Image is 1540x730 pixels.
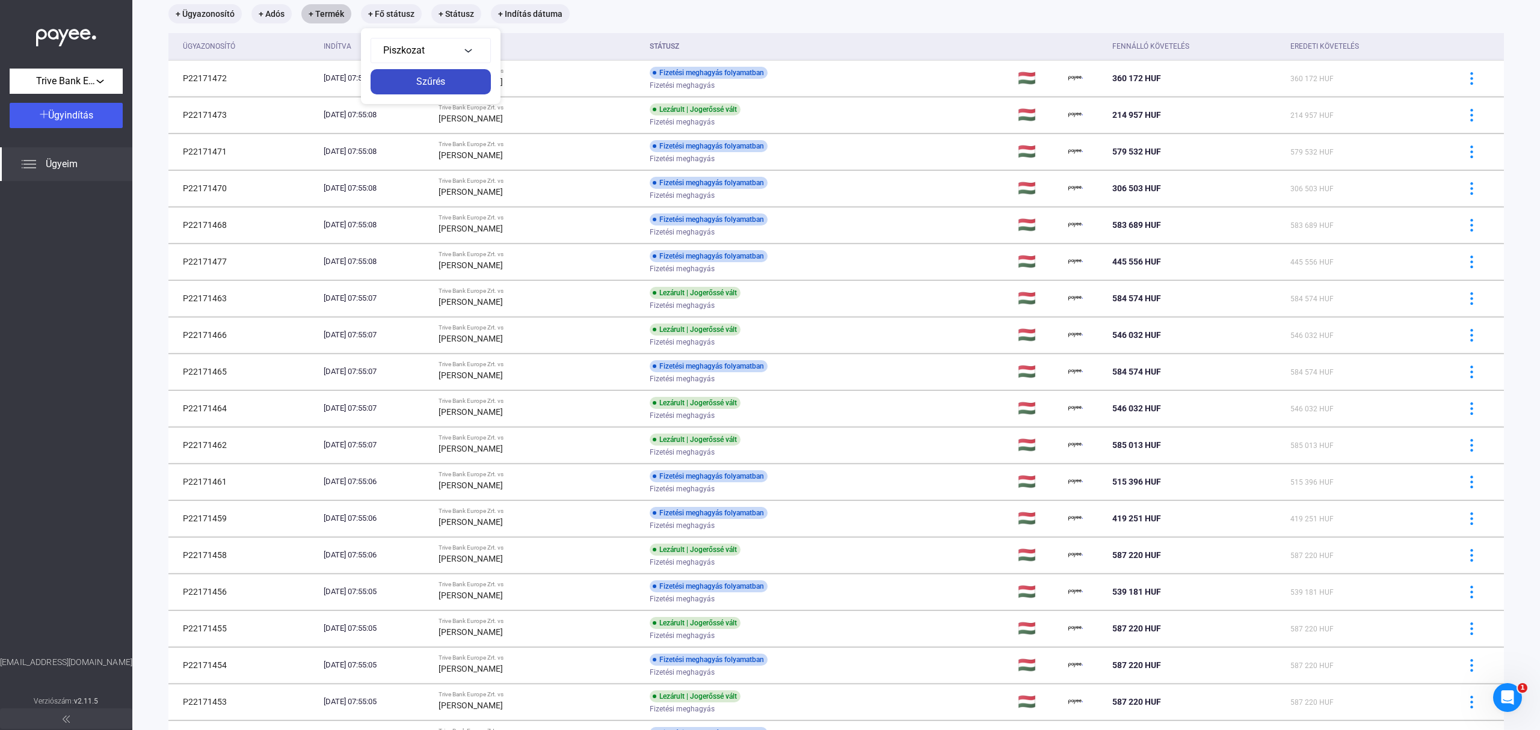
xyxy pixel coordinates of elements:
iframe: Intercom live chat [1493,683,1522,712]
span: 1 [1518,683,1527,693]
button: Piszkozat [371,38,491,63]
div: Szűrés [374,75,487,89]
button: Szűrés [371,69,491,94]
span: Piszkozat [383,44,425,56]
